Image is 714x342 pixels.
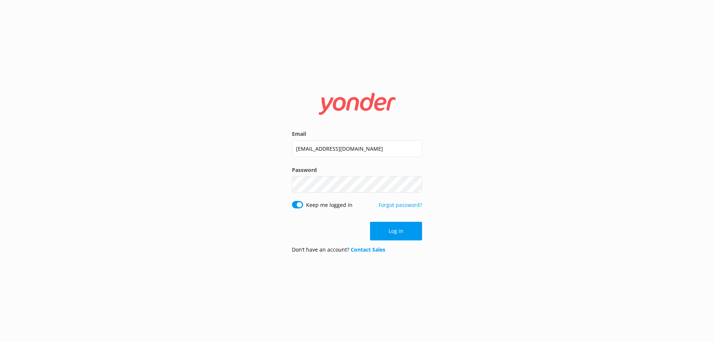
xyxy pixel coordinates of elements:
input: user@emailaddress.com [292,140,422,157]
label: Keep me logged in [306,201,353,209]
p: Don’t have an account? [292,246,385,254]
a: Forgot password? [379,201,422,208]
label: Email [292,130,422,138]
label: Password [292,166,422,174]
button: Show password [407,177,422,192]
button: Log in [370,222,422,240]
a: Contact Sales [351,246,385,253]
